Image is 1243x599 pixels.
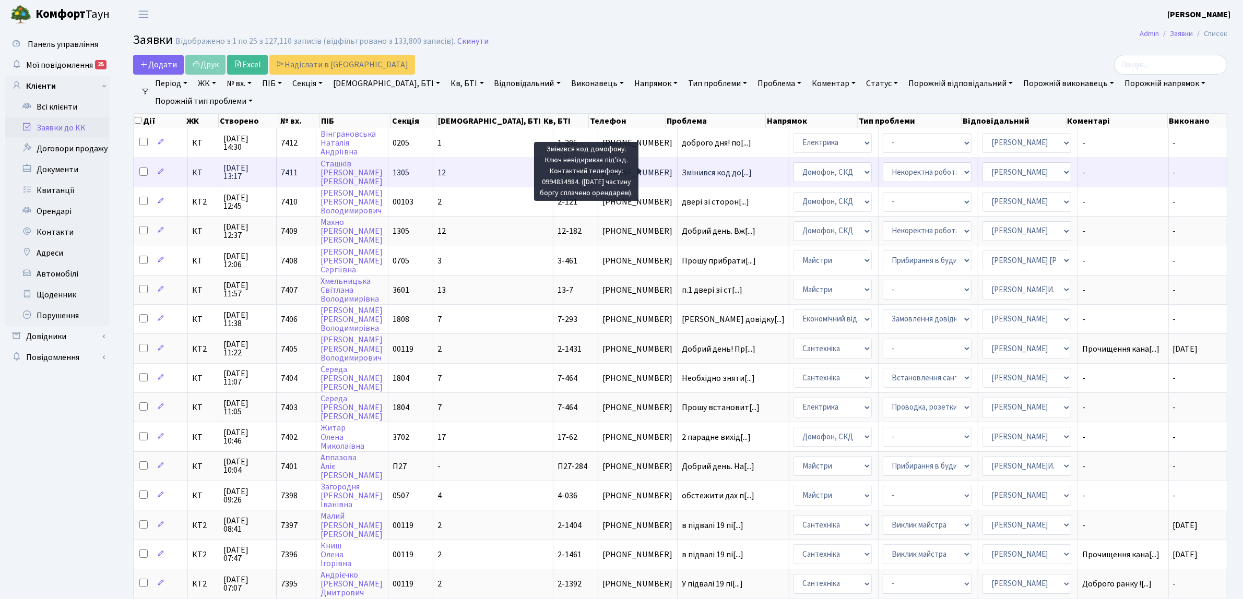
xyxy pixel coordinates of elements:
[131,6,157,23] button: Переключити навігацію
[1173,255,1176,267] span: -
[437,137,442,149] span: 1
[558,402,577,413] span: 7-464
[682,167,752,178] span: Змінився код до[...]
[192,580,214,588] span: КТ2
[133,55,184,75] a: Додати
[1173,490,1176,501] span: -
[437,461,441,472] span: -
[1124,23,1243,45] nav: breadcrumb
[1082,521,1164,530] span: -
[393,549,413,560] span: 00119
[227,55,268,75] a: Excel
[1193,28,1227,40] li: Список
[35,6,110,23] span: Таун
[192,227,214,235] span: КТ
[1120,75,1210,92] a: Порожній напрямок
[602,550,673,559] span: [PHONE_NUMBER]
[602,198,673,206] span: [PHONE_NUMBER]
[682,196,749,208] span: двері зі сторон[...]
[393,137,409,149] span: 0205
[1173,196,1176,208] span: -
[281,520,298,531] span: 7397
[558,284,573,296] span: 13-7
[393,373,409,384] span: 1804
[28,39,98,50] span: Панель управління
[281,373,298,384] span: 7404
[223,576,272,592] span: [DATE] 07:07
[602,492,673,500] span: [PHONE_NUMBER]
[133,31,173,49] span: Заявки
[281,432,298,443] span: 7402
[281,490,298,501] span: 7398
[682,402,760,413] span: Прошу встановит[...]
[192,433,214,441] span: КТ
[437,432,446,443] span: 17
[602,462,673,471] span: [PHONE_NUMBER]
[1082,462,1164,471] span: -
[558,314,577,325] span: 7-293
[446,75,488,92] a: Кв, БТІ
[321,217,383,246] a: Махно[PERSON_NAME][PERSON_NAME]
[1173,432,1176,443] span: -
[281,284,298,296] span: 7407
[391,114,437,128] th: Секція
[1082,343,1159,355] span: Прочищення кана[...]
[682,137,751,149] span: доброго дня! по[...]
[602,345,673,353] span: [PHONE_NUMBER]
[437,167,446,178] span: 12
[393,196,413,208] span: 00103
[437,196,442,208] span: 2
[321,305,383,334] a: [PERSON_NAME][PERSON_NAME]Володимирівна
[5,263,110,284] a: Автомобілі
[321,540,351,569] a: КнишОленаІгорівна
[5,347,110,368] a: Повідомлення
[437,284,446,296] span: 13
[437,314,442,325] span: 7
[393,402,409,413] span: 1804
[904,75,1017,92] a: Порожній відповідальний
[321,158,383,187] a: Сташків[PERSON_NAME][PERSON_NAME]
[393,490,409,501] span: 0507
[1167,8,1230,21] a: [PERSON_NAME]
[682,314,785,325] span: [PERSON_NAME] довідку[...]
[288,75,327,92] a: Секція
[558,578,582,590] span: 2-1392
[321,275,379,305] a: ХмельницькаСвітланаВолодимирівна
[437,114,542,128] th: [DEMOGRAPHIC_DATA], БТІ
[567,75,628,92] a: Виконавець
[223,340,272,357] span: [DATE] 11:22
[1173,461,1176,472] span: -
[1173,373,1176,384] span: -
[192,403,214,412] span: КТ
[558,255,577,267] span: 3-461
[5,243,110,263] a: Адреси
[321,334,383,364] a: [PERSON_NAME][PERSON_NAME]Володимирович
[766,114,858,128] th: Напрямок
[1082,315,1164,324] span: -
[1082,492,1164,500] span: -
[558,549,582,560] span: 2-1461
[393,432,409,443] span: 3702
[1082,433,1164,441] span: -
[1082,198,1164,206] span: -
[281,461,298,472] span: 7401
[321,246,383,275] a: [PERSON_NAME][PERSON_NAME]Сергіївна
[1167,9,1230,20] b: [PERSON_NAME]
[1082,169,1164,177] span: -
[223,311,272,328] span: [DATE] 11:38
[589,114,666,128] th: Телефон
[5,222,110,243] a: Контакти
[1082,257,1164,265] span: -
[321,481,383,510] a: Загородня[PERSON_NAME]Іванівна
[192,462,214,471] span: КТ
[490,75,565,92] a: Відповідальний
[1082,549,1159,560] span: Прочищення кана[...]
[437,225,446,237] span: 12
[682,343,755,355] span: Добрий день! Пр[...]
[558,196,577,208] span: 2-121
[5,305,110,326] a: Порушення
[602,286,673,294] span: [PHONE_NUMBER]
[1173,225,1176,237] span: -
[329,75,444,92] a: [DEMOGRAPHIC_DATA], БТІ
[1168,114,1227,128] th: Виконано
